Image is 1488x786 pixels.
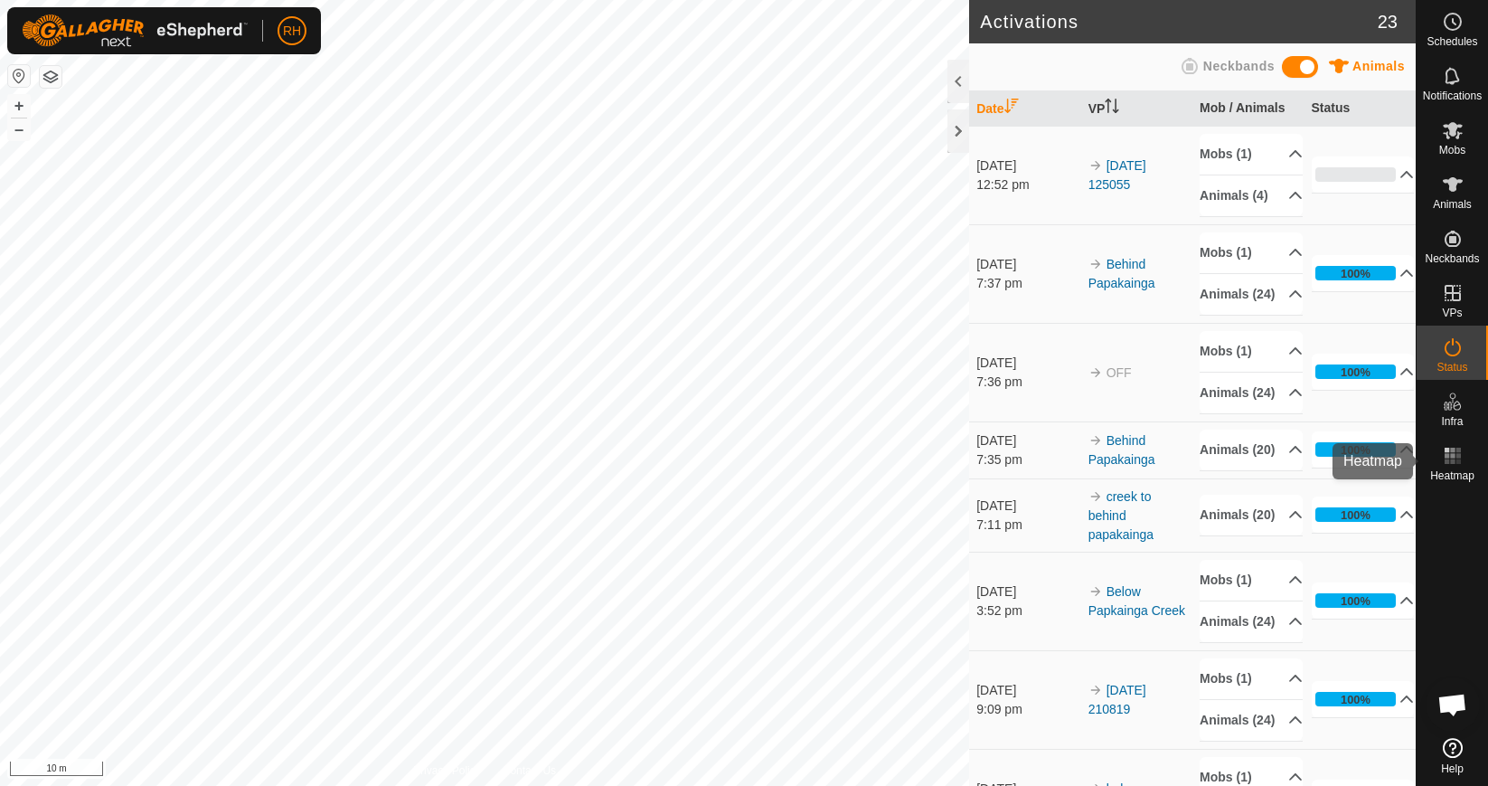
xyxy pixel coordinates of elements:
[976,373,1079,392] div: 7:36 pm
[1088,683,1103,697] img: arrow
[1433,199,1472,210] span: Animals
[8,65,30,87] button: Reset Map
[1200,658,1303,699] p-accordion-header: Mobs (1)
[976,255,1079,274] div: [DATE]
[1088,489,1103,504] img: arrow
[976,431,1079,450] div: [DATE]
[976,450,1079,469] div: 7:35 pm
[1315,593,1397,608] div: 100%
[1312,497,1415,533] p-accordion-header: 100%
[1341,507,1370,524] div: 100%
[1341,441,1370,459] div: 100%
[1088,433,1155,467] a: Behind Papakainga
[1081,91,1192,127] th: VP
[1088,158,1146,192] a: [DATE] 125055
[976,516,1079,535] div: 7:11 pm
[1312,156,1415,193] p-accordion-header: 0%
[1426,677,1480,732] a: Open chat
[1427,36,1477,47] span: Schedules
[1417,731,1488,781] a: Help
[1315,507,1397,522] div: 100%
[1200,373,1303,413] p-accordion-header: Animals (24)
[976,274,1079,293] div: 7:37 pm
[976,700,1079,719] div: 9:09 pm
[1436,362,1467,373] span: Status
[976,582,1079,601] div: [DATE]
[1200,232,1303,273] p-accordion-header: Mobs (1)
[1442,308,1462,318] span: VPs
[1304,91,1416,127] th: Status
[1315,442,1397,457] div: 100%
[1439,145,1465,156] span: Mobs
[1315,266,1397,280] div: 100%
[1200,134,1303,175] p-accordion-header: Mobs (1)
[1192,91,1304,127] th: Mob / Animals
[1200,560,1303,601] p-accordion-header: Mobs (1)
[1312,681,1415,717] p-accordion-header: 100%
[1200,700,1303,741] p-accordion-header: Animals (24)
[1200,601,1303,642] p-accordion-header: Animals (24)
[413,762,481,779] a: Privacy Policy
[1107,365,1132,380] span: OFF
[1203,59,1275,73] span: Neckbands
[1441,763,1464,774] span: Help
[1088,158,1103,173] img: arrow
[1105,101,1119,116] p-sorticon: Activate to sort
[1200,495,1303,535] p-accordion-header: Animals (20)
[8,118,30,140] button: –
[1423,90,1482,101] span: Notifications
[1341,592,1370,610] div: 100%
[283,22,301,41] span: RH
[1425,253,1479,264] span: Neckbands
[1315,692,1397,706] div: 100%
[976,156,1079,175] div: [DATE]
[1088,584,1103,599] img: arrow
[976,681,1079,700] div: [DATE]
[1341,691,1370,708] div: 100%
[1088,433,1103,448] img: arrow
[976,354,1079,373] div: [DATE]
[976,497,1079,516] div: [DATE]
[1312,431,1415,468] p-accordion-header: 100%
[1378,8,1398,35] span: 23
[980,11,1378,33] h2: Activations
[1315,365,1397,379] div: 100%
[1088,683,1146,716] a: [DATE] 210819
[1200,274,1303,315] p-accordion-header: Animals (24)
[1088,257,1103,271] img: arrow
[1315,167,1397,182] div: 0%
[503,762,556,779] a: Contact Us
[969,91,1080,127] th: Date
[1341,265,1370,282] div: 100%
[1088,584,1185,618] a: Below Papkainga Creek
[976,601,1079,620] div: 3:52 pm
[1200,331,1303,372] p-accordion-header: Mobs (1)
[1200,430,1303,470] p-accordion-header: Animals (20)
[976,175,1079,194] div: 12:52 pm
[1004,101,1019,116] p-sorticon: Activate to sort
[1341,364,1370,381] div: 100%
[1312,582,1415,619] p-accordion-header: 100%
[22,14,248,47] img: Gallagher Logo
[1352,59,1405,73] span: Animals
[1312,354,1415,390] p-accordion-header: 100%
[1088,489,1154,542] a: creek to behind papakainga
[40,66,61,88] button: Map Layers
[1088,365,1103,380] img: arrow
[1441,416,1463,427] span: Infra
[1200,175,1303,216] p-accordion-header: Animals (4)
[1088,257,1155,290] a: Behind Papakainga
[1312,255,1415,291] p-accordion-header: 100%
[1430,470,1474,481] span: Heatmap
[8,95,30,117] button: +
